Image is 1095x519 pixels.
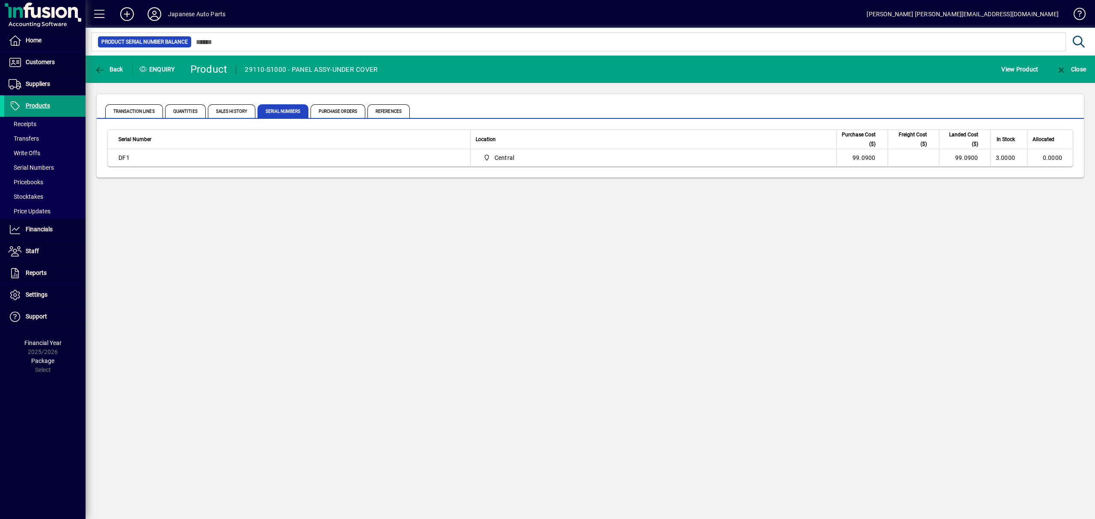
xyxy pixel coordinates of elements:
[944,130,978,149] span: Landed Cost ($)
[245,63,378,77] div: 29110-S1000 - PANEL ASSY-UNDER COVER
[4,52,86,73] a: Customers
[4,189,86,204] a: Stocktakes
[4,284,86,306] a: Settings
[1067,2,1084,29] a: Knowledge Base
[26,102,50,109] span: Products
[842,130,876,149] span: Purchase Cost ($)
[9,121,36,127] span: Receipts
[26,226,53,233] span: Financials
[26,291,47,298] span: Settings
[9,179,43,186] span: Pricebooks
[494,153,515,162] span: Central
[990,149,1027,166] td: 3.0000
[168,7,225,21] div: Japanese Auto Parts
[944,130,986,149] div: Landed Cost ($)
[257,104,308,118] span: Serial Numbers
[9,193,43,200] span: Stocktakes
[999,62,1040,77] button: View Product
[476,135,831,144] div: Location
[480,153,826,163] span: Central
[893,130,935,149] div: Freight Cost ($)
[9,164,54,171] span: Serial Numbers
[208,104,255,118] span: Sales History
[1056,66,1086,73] span: Close
[4,131,86,146] a: Transfers
[4,262,86,284] a: Reports
[996,135,1023,144] div: In Stock
[311,104,365,118] span: Purchase Orders
[95,66,123,73] span: Back
[1027,149,1073,166] td: 0.0000
[113,6,141,22] button: Add
[26,80,50,87] span: Suppliers
[867,7,1059,21] div: [PERSON_NAME] [PERSON_NAME][EMAIL_ADDRESS][DOMAIN_NAME]
[26,59,55,65] span: Customers
[118,135,151,144] span: Serial Number
[9,135,39,142] span: Transfers
[1054,62,1088,77] button: Close
[1047,62,1095,77] app-page-header-button: Close enquiry
[4,175,86,189] a: Pricebooks
[101,38,188,46] span: Product Serial Number Balance
[893,130,927,149] span: Freight Cost ($)
[133,62,184,76] div: Enquiry
[4,74,86,95] a: Suppliers
[836,149,888,166] td: 99.0900
[26,313,47,320] span: Support
[86,62,133,77] app-page-header-button: Back
[108,149,470,166] td: DF1
[939,149,990,166] td: 99.0900
[165,104,206,118] span: Quantities
[4,30,86,51] a: Home
[1033,135,1062,144] div: Allocated
[997,135,1015,144] span: In Stock
[4,146,86,160] a: Write Offs
[31,357,54,364] span: Package
[190,62,228,76] div: Product
[4,306,86,327] a: Support
[26,37,41,44] span: Home
[9,150,40,156] span: Write Offs
[1033,135,1054,144] span: Allocated
[4,219,86,240] a: Financials
[4,204,86,218] a: Price Updates
[9,208,50,215] span: Price Updates
[24,339,62,346] span: Financial Year
[4,241,86,262] a: Staff
[4,160,86,175] a: Serial Numbers
[1001,62,1038,76] span: View Product
[476,135,496,144] span: Location
[26,269,47,276] span: Reports
[367,104,410,118] span: References
[105,104,163,118] span: Transaction Lines
[26,248,39,254] span: Staff
[842,130,883,149] div: Purchase Cost ($)
[141,6,168,22] button: Profile
[92,62,125,77] button: Back
[4,117,86,131] a: Receipts
[118,135,465,144] div: Serial Number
